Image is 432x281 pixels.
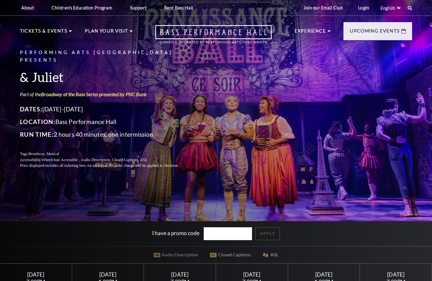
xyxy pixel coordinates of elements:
[295,271,352,278] div: [DATE]
[20,69,194,85] h3: & Juliet
[164,5,193,10] p: Rent Bass Hall
[294,27,326,39] p: Experience
[20,117,194,127] p: Bass Performance Hall
[20,163,194,169] p: Price displayed includes all ticketing fees.
[21,5,34,10] p: About
[152,229,200,236] label: I have a promo code
[379,5,402,11] select: Select:
[20,129,194,140] p: 2 hours 40 minutes, one intermission
[41,91,147,97] a: Broadway at the Bass Series presented by PNC Bank
[8,271,64,278] div: [DATE]
[151,271,208,278] div: [DATE]
[28,152,59,156] span: Broadway, Musical
[20,105,42,113] span: Dates:
[20,151,194,157] p: Tags:
[367,271,424,278] div: [DATE]
[20,131,54,138] span: Run Time:
[130,5,146,10] p: Support
[79,271,136,278] div: [DATE]
[20,91,194,98] p: Part of the
[350,27,400,39] p: Upcoming Events
[224,271,280,278] div: [DATE]
[20,157,194,163] p: Accessibility:
[42,158,147,162] span: Wheelchair Accessible , Audio Description, Closed Captions, ASL
[52,5,112,10] p: Children's Education Program
[20,49,194,65] p: Performing Arts [GEOGRAPHIC_DATA] Presents
[20,118,55,125] span: Location:
[20,104,194,114] p: [DATE]-[DATE]
[87,163,179,168] span: An additional $5 order charge will be applied at checkout.
[85,27,128,39] p: Plan Your Visit
[20,27,67,39] p: Tickets & Events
